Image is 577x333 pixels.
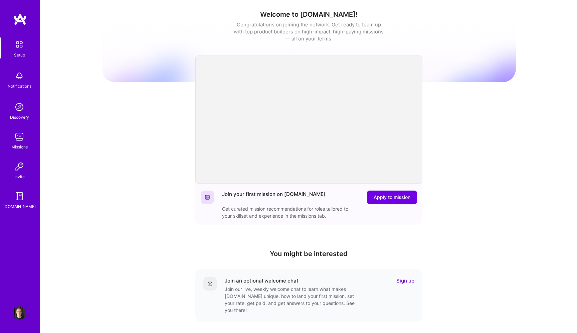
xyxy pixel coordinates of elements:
[195,250,422,258] h4: You might be interested
[222,191,326,204] div: Join your first mission on [DOMAIN_NAME]
[367,191,417,204] button: Apply to mission
[13,130,26,143] img: teamwork
[222,205,356,219] div: Get curated mission recommendations for roles tailored to your skillset and experience in the mis...
[13,69,26,83] img: bell
[11,143,28,150] div: Missions
[13,160,26,173] img: Invite
[374,194,410,201] span: Apply to mission
[225,286,358,314] div: Join our live, weekly welcome chat to learn what makes [DOMAIN_NAME] unique, how to land your fir...
[234,21,384,42] div: Congratulations on joining the network. Get ready to team up with top product builders on high-im...
[3,203,36,210] div: [DOMAIN_NAME]
[13,190,26,203] img: guide book
[13,306,26,320] img: User Avatar
[12,37,26,51] img: setup
[225,277,299,284] div: Join an optional welcome chat
[205,195,210,200] img: Website
[11,306,28,320] a: User Avatar
[102,10,516,18] h1: Welcome to [DOMAIN_NAME]!
[195,55,422,184] iframe: video
[8,83,31,90] div: Notifications
[10,114,29,121] div: Discovery
[14,173,25,180] div: Invite
[14,51,25,59] div: Setup
[13,13,27,25] img: logo
[396,277,414,284] a: Sign up
[207,281,213,287] img: Comment
[13,100,26,114] img: discovery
